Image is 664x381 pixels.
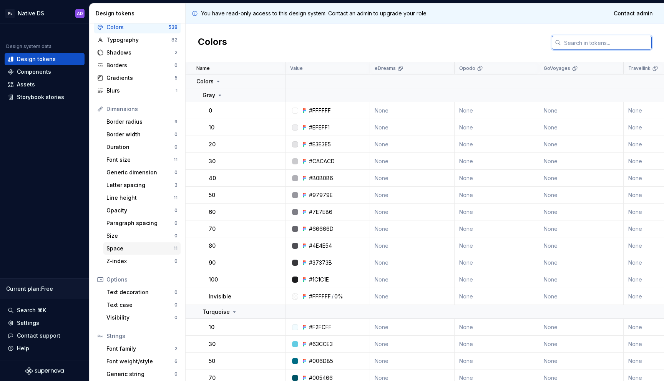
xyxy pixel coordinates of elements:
[17,345,29,352] div: Help
[103,230,181,242] a: Size0
[176,88,178,94] div: 1
[539,136,624,153] td: None
[106,370,174,378] div: Generic string
[209,157,216,165] p: 30
[106,61,174,69] div: Borders
[103,217,181,229] a: Paragraph spacing0
[455,254,539,271] td: None
[455,204,539,220] td: None
[103,286,181,298] a: Text decoration0
[103,128,181,141] a: Border width0
[106,345,174,353] div: Font family
[94,21,181,33] a: Colors538
[332,293,334,300] div: /
[539,271,624,288] td: None
[17,332,60,340] div: Contact support
[174,233,178,239] div: 0
[609,7,658,20] a: Contact admin
[5,91,85,103] a: Storybook stories
[17,93,64,101] div: Storybook stories
[103,116,181,128] a: Border radius9
[370,220,455,237] td: None
[370,288,455,305] td: None
[370,170,455,187] td: None
[539,187,624,204] td: None
[309,174,333,182] div: #B0B0B6
[174,245,178,252] div: 11
[106,301,174,309] div: Text case
[5,317,85,329] a: Settings
[196,65,210,71] p: Name
[174,358,178,364] div: 6
[209,141,216,148] p: 20
[309,276,329,283] div: #1C1C1E
[455,153,539,170] td: None
[539,170,624,187] td: None
[103,355,181,368] a: Font weight/style6
[455,353,539,369] td: None
[370,319,455,336] td: None
[174,371,178,377] div: 0
[106,143,174,151] div: Duration
[455,288,539,305] td: None
[106,314,174,321] div: Visibility
[309,124,330,131] div: #EFEFF1
[455,136,539,153] td: None
[309,141,331,148] div: #E3E3E5
[209,259,216,267] p: 90
[103,255,181,267] a: Z-index0
[539,153,624,170] td: None
[106,358,174,365] div: Font weight/style
[77,10,83,17] div: AD
[370,102,455,119] td: None
[106,36,171,44] div: Typography
[539,204,624,220] td: None
[106,194,174,202] div: Line height
[539,119,624,136] td: None
[17,319,39,327] div: Settings
[309,208,332,216] div: #7E7E86
[174,346,178,352] div: 2
[539,237,624,254] td: None
[94,59,181,71] a: Borders0
[209,208,216,216] p: 60
[168,24,178,30] div: 538
[370,271,455,288] td: None
[17,81,35,88] div: Assets
[370,254,455,271] td: None
[106,105,178,113] div: Dimensions
[370,187,455,204] td: None
[455,237,539,254] td: None
[309,225,334,233] div: #66666D
[455,187,539,204] td: None
[539,254,624,271] td: None
[209,293,231,300] p: Invisible
[106,257,174,265] div: Z-index
[174,195,178,201] div: 11
[106,118,174,126] div: Border radius
[544,65,570,71] p: GoVoyages
[455,119,539,136] td: None
[209,340,216,348] p: 30
[174,169,178,176] div: 0
[106,74,174,82] div: Gradients
[455,220,539,237] td: None
[106,87,176,94] div: Blurs
[309,191,333,199] div: #97979E
[103,141,181,153] a: Duration0
[539,336,624,353] td: None
[209,323,214,331] p: 10
[106,131,174,138] div: Border width
[103,311,181,324] a: Visibility0
[106,23,168,31] div: Colors
[103,192,181,204] a: Line height11
[103,154,181,166] a: Font size11
[106,232,174,240] div: Size
[201,10,428,17] p: You have read-only access to this design system. Contact an admin to upgrade your role.
[539,220,624,237] td: None
[334,293,343,300] div: 0%
[561,36,652,50] input: Search in tokens...
[309,157,335,165] div: #CACACD
[174,62,178,68] div: 0
[17,306,46,314] div: Search ⌘K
